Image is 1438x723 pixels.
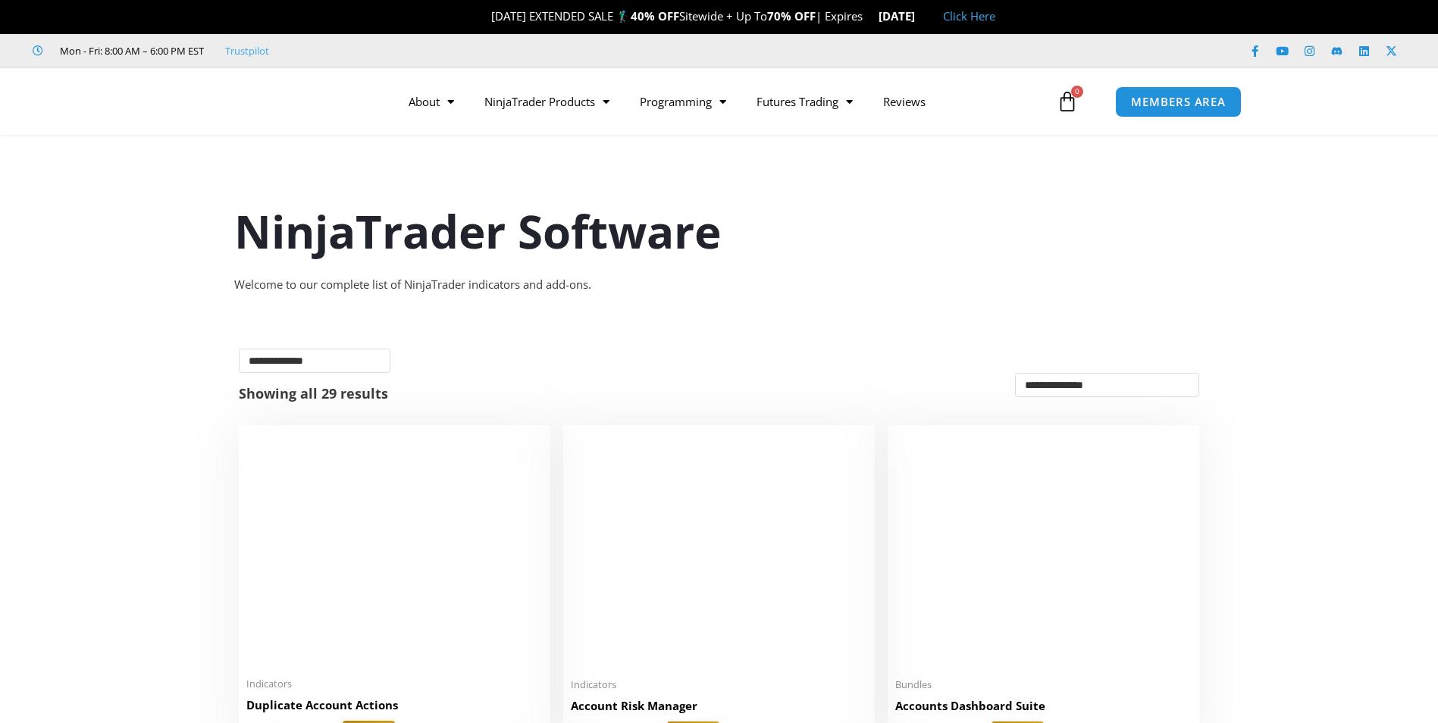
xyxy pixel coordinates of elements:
strong: 40% OFF [631,8,679,23]
span: Mon - Fri: 8:00 AM – 6:00 PM EST [56,42,204,60]
a: Accounts Dashboard Suite [895,698,1192,721]
a: Futures Trading [741,84,868,119]
img: LogoAI | Affordable Indicators – NinjaTrader [176,74,339,129]
strong: [DATE] [879,8,928,23]
nav: Menu [393,84,1053,119]
a: Click Here [943,8,995,23]
h2: Account Risk Manager [571,698,867,714]
h2: Duplicate Account Actions [246,697,543,713]
img: 🎉 [479,11,490,22]
span: Indicators [246,678,543,690]
p: Showing all 29 results [239,387,388,400]
span: Bundles [895,678,1192,691]
strong: 70% OFF [767,8,816,23]
img: Account Risk Manager [571,433,867,668]
a: Account Risk Manager [571,698,867,721]
a: Reviews [868,84,941,119]
a: Programming [625,84,741,119]
a: About [393,84,469,119]
span: Indicators [571,678,867,691]
img: Duplicate Account Actions [246,433,543,668]
a: NinjaTrader Products [469,84,625,119]
h1: NinjaTrader Software [234,199,1205,263]
h2: Accounts Dashboard Suite [895,698,1192,714]
img: 🏭 [916,11,927,22]
img: Accounts Dashboard Suite [895,433,1192,669]
select: Shop order [1015,373,1199,397]
span: [DATE] EXTENDED SALE 🏌️‍♂️ Sitewide + Up To | Expires [475,8,879,23]
span: MEMBERS AREA [1131,96,1226,108]
a: 0 [1034,80,1101,124]
a: Trustpilot [225,42,269,60]
div: Welcome to our complete list of NinjaTrader indicators and add-ons. [234,274,1205,296]
img: ⌛ [863,11,875,22]
a: MEMBERS AREA [1115,86,1242,117]
a: Duplicate Account Actions [246,697,543,721]
span: 0 [1071,86,1083,98]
